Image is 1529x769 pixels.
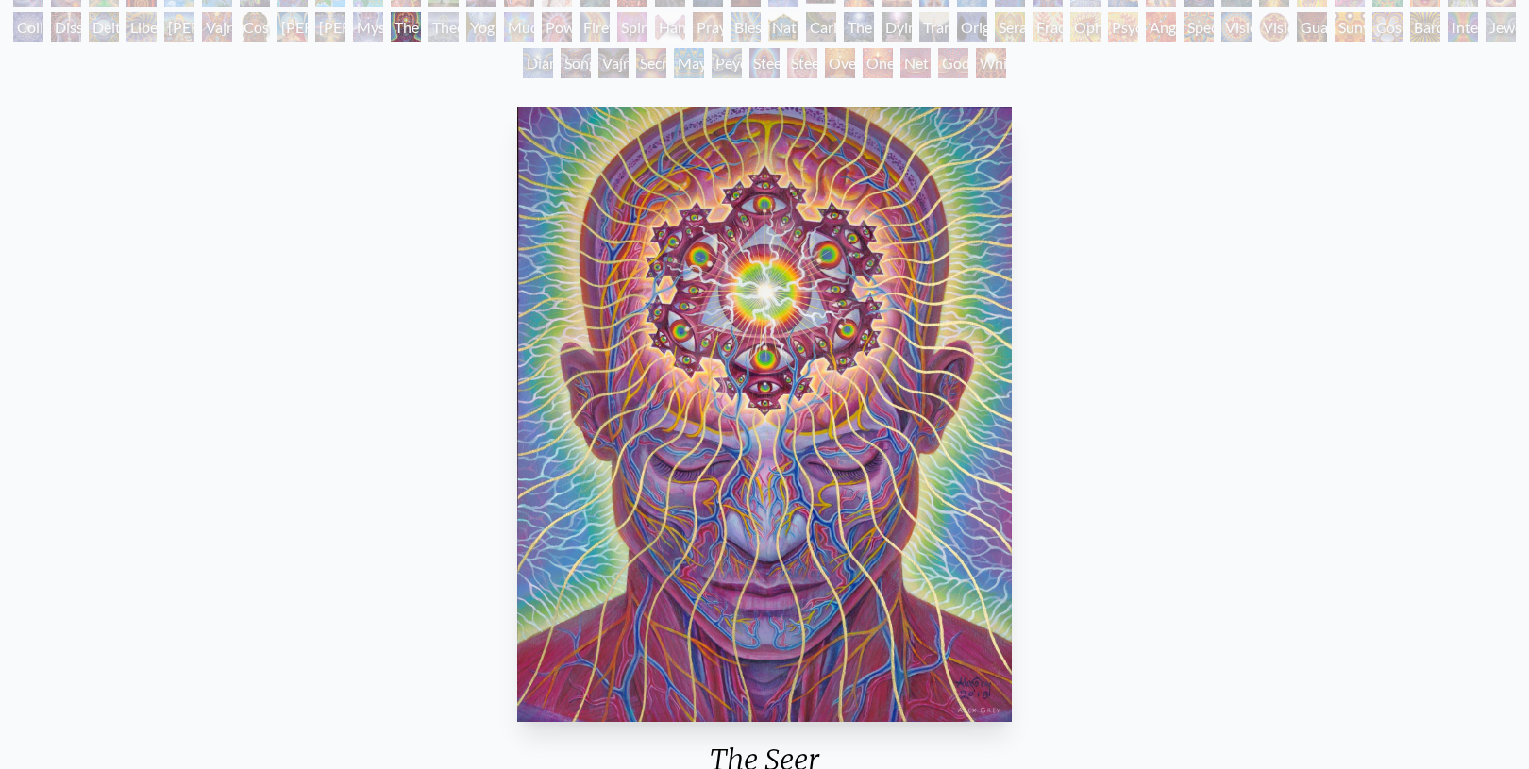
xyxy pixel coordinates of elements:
[693,12,723,42] div: Praying Hands
[957,12,987,42] div: Original Face
[517,107,1012,722] img: The-Seer-2018-Alex-Grey-watermarked.jpg
[561,48,591,78] div: Song of Vajra Being
[428,12,459,42] div: Theologue
[674,48,704,78] div: Mayan Being
[504,12,534,42] div: Mudra
[900,48,931,78] div: Net of Being
[938,48,968,78] div: Godself
[1146,12,1176,42] div: Angel Skin
[1372,12,1403,42] div: Cosmic Elf
[126,12,157,42] div: Liberation Through Seeing
[863,48,893,78] div: One
[617,12,647,42] div: Spirit Animates the Flesh
[825,48,855,78] div: Oversoul
[749,48,780,78] div: Steeplehead 1
[1259,12,1289,42] div: Vision Crystal Tondo
[919,12,949,42] div: Transfiguration
[712,48,742,78] div: Peyote Being
[542,12,572,42] div: Power to the Peaceful
[1448,12,1478,42] div: Interbeing
[164,12,194,42] div: [PERSON_NAME]
[1410,12,1440,42] div: Bardo Being
[768,12,798,42] div: Nature of Mind
[882,12,912,42] div: Dying
[976,48,1006,78] div: White Light
[1070,12,1101,42] div: Ophanic Eyelash
[240,12,270,42] div: Cosmic [DEMOGRAPHIC_DATA]
[13,12,43,42] div: Collective Vision
[731,12,761,42] div: Blessing Hand
[655,12,685,42] div: Hands that See
[202,12,232,42] div: Vajra Guru
[995,12,1025,42] div: Seraphic Transport Docking on the Third Eye
[391,12,421,42] div: The Seer
[89,12,119,42] div: Deities & Demons Drinking from the Milky Pool
[1108,12,1138,42] div: Psychomicrograph of a Fractal Paisley Cherub Feather Tip
[353,12,383,42] div: Mystic Eye
[1297,12,1327,42] div: Guardian of Infinite Vision
[806,12,836,42] div: Caring
[1335,12,1365,42] div: Sunyata
[636,48,666,78] div: Secret Writing Being
[844,12,874,42] div: The Soul Finds It's Way
[1221,12,1252,42] div: Vision Crystal
[1184,12,1214,42] div: Spectral Lotus
[466,12,496,42] div: Yogi & the Möbius Sphere
[1033,12,1063,42] div: Fractal Eyes
[277,12,308,42] div: [PERSON_NAME]
[523,48,553,78] div: Diamond Being
[598,48,629,78] div: Vajra Being
[580,12,610,42] div: Firewalking
[315,12,345,42] div: [PERSON_NAME]
[51,12,81,42] div: Dissectional Art for Tool's Lateralus CD
[787,48,817,78] div: Steeplehead 2
[1486,12,1516,42] div: Jewel Being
